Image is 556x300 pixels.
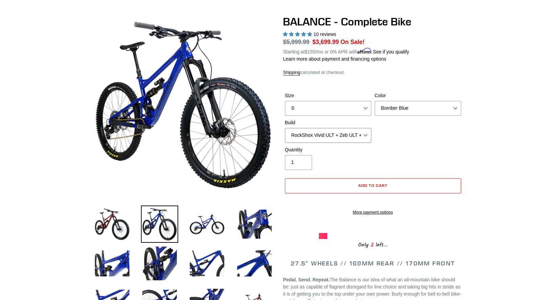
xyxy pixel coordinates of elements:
label: Quantity [285,146,371,153]
a: More payment options [285,209,461,215]
span: Add to cart [358,183,388,188]
img: Load image into Gallery viewer, BALANCE - Complete Bike [94,206,131,243]
span: Affirm [357,48,372,54]
span: On Sale! [341,38,365,46]
s: $5,999.99 [283,39,310,45]
span: 10 reviews [313,31,336,37]
a: See if you qualify - Learn more about Affirm Financing (opens in modal) [373,49,409,55]
img: Load image into Gallery viewer, BALANCE - Complete Bike [188,206,226,243]
img: Load image into Gallery viewer, BALANCE - Complete Bike [188,245,226,282]
label: Size [285,92,371,99]
h1: BALANCE - Complete Bike [283,15,463,28]
a: Learn more about payment and financing options [283,56,386,62]
label: Build [285,119,371,126]
label: Color [375,92,461,99]
img: Load image into Gallery viewer, BALANCE - Complete Bike [94,245,131,282]
img: Load image into Gallery viewer, BALANCE - Complete Bike [141,206,178,243]
h2: 27.5" WHEELS // 169MM REAR // 170MM FRONT [283,260,463,267]
span: 5.00 stars [283,31,314,37]
img: Load image into Gallery viewer, BALANCE - Complete Bike [141,245,178,282]
div: Only left... [319,239,427,250]
b: Pedal. Send. Repeat. [283,277,330,282]
img: Load image into Gallery viewer, BALANCE - Complete Bike [236,245,273,282]
img: Load image into Gallery viewer, BALANCE - Complete Bike [236,206,273,243]
button: Add to cart [285,178,461,193]
span: 2 [369,241,376,249]
div: calculated at checkout. [283,69,463,76]
p: Starting at /mo or 0% APR with . [283,47,409,56]
span: $3,699.99 [312,39,339,45]
a: Shipping [283,70,301,76]
span: $155 [305,49,315,55]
